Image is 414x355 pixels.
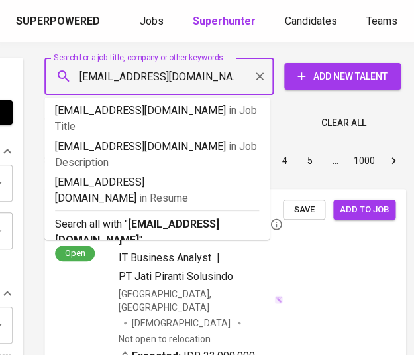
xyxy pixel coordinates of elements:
span: Clear All [321,115,366,131]
a: Superhunter [193,13,258,30]
a: Jobs [140,13,166,30]
a: Teams [366,13,400,30]
p: Not open to relocation [119,332,211,346]
button: Go to page 1000 [350,150,379,171]
b: [EMAIL_ADDRESS][DOMAIN_NAME] [55,218,219,246]
a: Candidates [285,13,340,30]
span: Jobs [140,15,164,27]
button: Go to page 4 [274,150,295,171]
p: [EMAIL_ADDRESS][DOMAIN_NAME] [55,103,259,135]
span: Save [289,202,319,218]
p: [EMAIL_ADDRESS][DOMAIN_NAME] [55,175,259,206]
nav: pagination navigation [172,150,406,171]
div: [GEOGRAPHIC_DATA], [GEOGRAPHIC_DATA] [119,287,283,314]
div: Superpowered [16,14,100,29]
button: Add New Talent [284,63,401,90]
span: in Resume [139,192,188,204]
button: Clear [250,67,269,86]
a: Superpowered [16,14,103,29]
span: | [217,250,220,266]
p: [EMAIL_ADDRESS][DOMAIN_NAME] [55,139,259,171]
button: Add to job [333,200,395,220]
span: Open [60,248,91,259]
span: [DEMOGRAPHIC_DATA] [132,317,233,330]
b: Superhunter [193,15,256,27]
button: Save [283,200,325,220]
button: Go to page 5 [299,150,321,171]
button: Clear All [316,111,372,135]
button: Go to next page [383,150,404,171]
p: Search all with " " [55,216,259,248]
span: PT Jati Piranti Solusindo [119,270,233,283]
span: Teams [366,15,397,27]
span: Candidates [285,15,337,27]
span: Add to job [340,202,389,218]
svg: By Batam recruiter [270,218,283,231]
img: magic_wand.svg [274,295,283,304]
div: … [325,154,346,167]
span: Add New Talent [295,68,390,85]
span: IT Business Analyst [119,251,211,264]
